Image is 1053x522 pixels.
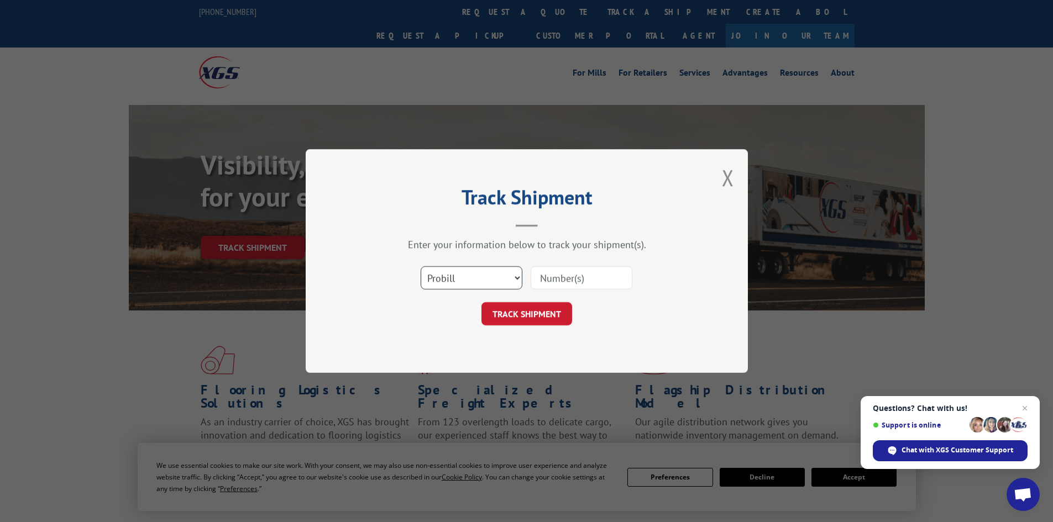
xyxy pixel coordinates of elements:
[722,163,734,192] button: Close modal
[361,189,693,210] h2: Track Shipment
[873,404,1028,413] span: Questions? Chat with us!
[481,302,572,325] button: TRACK SHIPMENT
[902,445,1013,455] span: Chat with XGS Customer Support
[531,266,632,289] input: Number(s)
[873,421,966,429] span: Support is online
[361,238,693,251] div: Enter your information below to track your shipment(s).
[1018,402,1031,415] span: Close chat
[1007,478,1040,511] div: Open chat
[873,440,1028,461] div: Chat with XGS Customer Support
